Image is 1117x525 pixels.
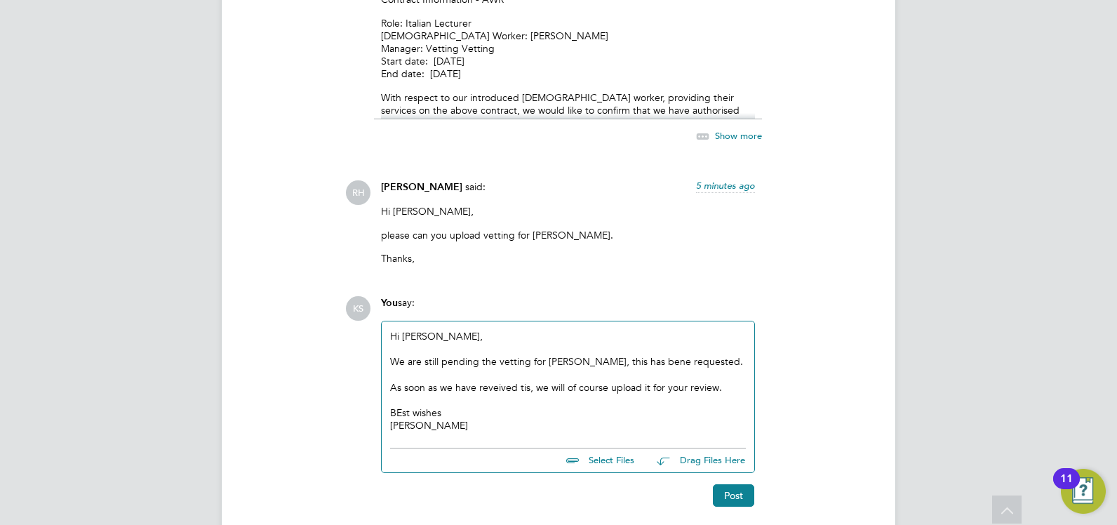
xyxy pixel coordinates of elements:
div: say: [381,296,755,321]
p: please can you upload vetting for [PERSON_NAME]. [381,229,755,241]
div: BEst wishes [390,406,746,419]
div: We are still pending the vetting for [PERSON_NAME], this has bene requested. [390,355,746,368]
span: You [381,297,398,309]
span: Show more [715,130,762,142]
span: RH [346,180,370,205]
div: [PERSON_NAME] [390,419,746,432]
button: Open Resource Center, 11 new notifications [1061,469,1106,514]
div: 11 [1060,479,1073,497]
span: KS [346,296,370,321]
span: [PERSON_NAME] [381,181,462,193]
p: With respect to our introduced [DEMOGRAPHIC_DATA] worker, providing their services on the above c... [381,91,755,130]
button: Drag Files Here [646,446,746,476]
p: Role: Italian Lecturer [DEMOGRAPHIC_DATA] Worker: [PERSON_NAME] Manager: Vetting Vetting Start da... [381,17,755,81]
div: As soon as we have reveived tis, we will of course upload it for your review. [390,381,746,394]
p: Thanks, [381,252,755,265]
span: 5 minutes ago [696,180,755,192]
div: Hi [PERSON_NAME], [390,330,746,432]
span: said: [465,180,486,193]
button: Post [713,484,754,507]
p: Hi [PERSON_NAME], [381,205,755,218]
